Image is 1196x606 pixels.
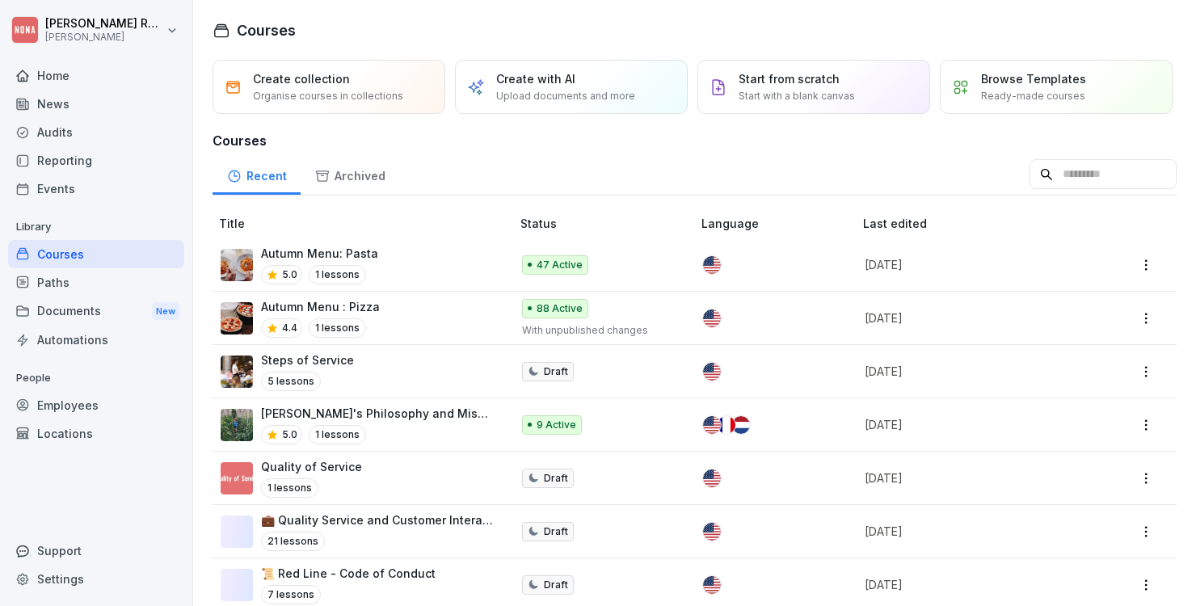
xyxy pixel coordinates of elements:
[703,416,721,434] img: us.svg
[221,356,253,388] img: vd9hf8v6tixg1rgmgu18qv0n.png
[8,565,184,593] a: Settings
[261,511,495,528] p: 💼 Quality Service and Customer Interaction
[522,323,676,338] p: With unpublished changes
[8,297,184,326] div: Documents
[301,154,399,195] a: Archived
[261,458,362,475] p: Quality of Service
[537,301,583,316] p: 88 Active
[739,89,855,103] p: Start with a blank canvas
[282,267,297,282] p: 5.0
[520,215,695,232] p: Status
[282,427,297,442] p: 5.0
[703,309,721,327] img: us.svg
[213,154,301,195] a: Recent
[544,578,568,592] p: Draft
[309,265,366,284] p: 1 lessons
[8,419,184,448] a: Locations
[865,576,1077,593] p: [DATE]
[8,175,184,203] a: Events
[865,416,1077,433] p: [DATE]
[309,318,366,338] p: 1 lessons
[221,409,253,441] img: cktznsg10ahe3ln2ptfp89y3.png
[45,32,163,43] p: [PERSON_NAME]
[732,416,750,434] img: nl.svg
[261,478,318,498] p: 1 lessons
[282,321,297,335] p: 4.4
[261,372,321,391] p: 5 lessons
[537,418,576,432] p: 9 Active
[8,268,184,297] a: Paths
[219,215,514,232] p: Title
[703,576,721,594] img: us.svg
[261,565,436,582] p: 📜 Red Line - Code of Conduct
[537,258,583,272] p: 47 Active
[221,462,253,494] img: ep21c2igrbh2xhwygamc4fgx.png
[8,214,184,240] p: Library
[865,256,1077,273] p: [DATE]
[213,131,1177,150] h3: Courses
[8,297,184,326] a: DocumentsNew
[981,70,1086,87] p: Browse Templates
[703,363,721,381] img: us.svg
[8,118,184,146] a: Audits
[544,524,568,539] p: Draft
[221,302,253,335] img: gigntzqtjbmfaqrmkhd4k4h3.png
[261,532,325,551] p: 21 lessons
[8,326,184,354] a: Automations
[865,523,1077,540] p: [DATE]
[981,89,1085,103] p: Ready-made courses
[45,17,163,31] p: [PERSON_NAME] Rondeux
[544,471,568,486] p: Draft
[865,309,1077,326] p: [DATE]
[261,298,380,315] p: Autumn Menu : Pizza
[8,240,184,268] a: Courses
[152,302,179,321] div: New
[8,90,184,118] a: News
[261,351,354,368] p: Steps of Service
[703,256,721,274] img: us.svg
[703,469,721,487] img: us.svg
[703,523,721,541] img: us.svg
[261,245,378,262] p: Autumn Menu: Pasta
[8,365,184,391] p: People
[496,89,635,103] p: Upload documents and more
[253,89,403,103] p: Organise courses in collections
[739,70,840,87] p: Start from scratch
[8,391,184,419] a: Employees
[237,19,296,41] h1: Courses
[8,537,184,565] div: Support
[8,61,184,90] a: Home
[865,363,1077,380] p: [DATE]
[544,364,568,379] p: Draft
[701,215,856,232] p: Language
[221,249,253,281] img: g03mw99o2jwb6tj6u9fgvrr5.png
[8,146,184,175] a: Reporting
[496,70,575,87] p: Create with AI
[718,416,735,434] img: fr.svg
[261,585,321,604] p: 7 lessons
[309,425,366,444] p: 1 lessons
[863,215,1097,232] p: Last edited
[261,405,495,422] p: [PERSON_NAME]'s Philosophy and Mission
[865,469,1077,486] p: [DATE]
[253,70,350,87] p: Create collection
